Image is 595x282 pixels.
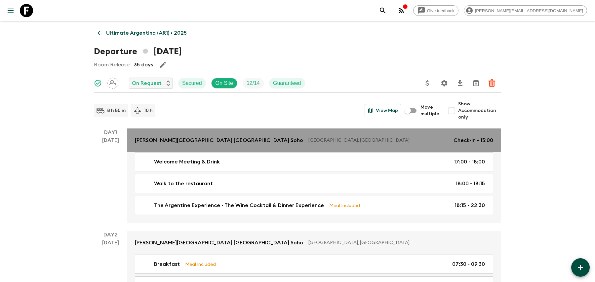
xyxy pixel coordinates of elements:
[107,107,126,114] p: 8 h 50 m
[135,196,493,215] a: The Argentine Experience - The Wine Cocktail & Dinner ExperienceMeal Included18:15 - 22:30
[438,77,451,90] button: Settings
[454,158,485,166] p: 17:00 - 18:00
[365,104,401,117] button: View Map
[243,78,264,88] div: Trip Fill
[134,61,153,69] p: 35 days
[154,260,180,268] p: Breakfast
[135,255,493,274] a: BreakfastMeal Included07:30 - 09:30
[94,79,102,87] svg: Synced Successfully
[413,5,458,16] a: Give feedback
[135,136,303,144] p: [PERSON_NAME][GEOGRAPHIC_DATA] [GEOGRAPHIC_DATA] Soho
[185,261,216,268] p: Meal Included
[94,231,127,239] p: Day 2
[456,180,485,188] p: 18:00 - 18:15
[154,180,213,188] p: Walk to the restaurant
[423,8,458,13] span: Give feedback
[107,80,118,85] span: Assign pack leader
[182,79,202,87] p: Secured
[154,201,324,209] p: The Argentine Experience - The Wine Cocktail & Dinner Experience
[216,79,233,87] p: On Site
[94,128,127,136] p: Day 1
[308,239,488,246] p: [GEOGRAPHIC_DATA], [GEOGRAPHIC_DATA]
[308,137,448,144] p: [GEOGRAPHIC_DATA], [GEOGRAPHIC_DATA]
[452,260,485,268] p: 07:30 - 09:30
[455,201,485,209] p: 18:15 - 22:30
[106,29,187,37] p: Ultimate Argentina (AR1) • 2025
[454,77,467,90] button: Download CSV
[144,107,153,114] p: 10 h
[178,78,206,88] div: Secured
[4,4,17,17] button: menu
[135,152,493,171] a: Welcome Meeting & Drink17:00 - 18:00
[485,77,498,90] button: Delete
[94,26,190,40] a: Ultimate Argentina (AR1) • 2025
[102,136,119,223] div: [DATE]
[420,104,440,117] span: Move multiple
[154,158,220,166] p: Welcome Meeting & Drink
[247,79,260,87] p: 12 / 14
[469,77,483,90] button: Archive (Completed, Cancelled or Unsynced Departures only)
[94,61,131,69] p: Room Release:
[471,8,587,13] span: [PERSON_NAME][EMAIL_ADDRESS][DOMAIN_NAME]
[94,45,181,58] h1: Departure [DATE]
[135,174,493,193] a: Walk to the restaurant18:00 - 18:15
[464,5,587,16] div: [PERSON_NAME][EMAIL_ADDRESS][DOMAIN_NAME]
[458,101,501,121] span: Show Accommodation only
[454,136,493,144] p: Check-in - 15:00
[127,128,501,152] a: [PERSON_NAME][GEOGRAPHIC_DATA] [GEOGRAPHIC_DATA] Soho[GEOGRAPHIC_DATA], [GEOGRAPHIC_DATA]Check-in...
[421,77,434,90] button: Update Price, Early Bird Discount and Costs
[127,231,501,255] a: [PERSON_NAME][GEOGRAPHIC_DATA] [GEOGRAPHIC_DATA] Soho[GEOGRAPHIC_DATA], [GEOGRAPHIC_DATA]
[376,4,389,17] button: search adventures
[273,79,301,87] p: Guaranteed
[132,79,162,87] p: On Request
[329,202,360,209] p: Meal Included
[211,78,237,88] div: On Site
[135,239,303,247] p: [PERSON_NAME][GEOGRAPHIC_DATA] [GEOGRAPHIC_DATA] Soho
